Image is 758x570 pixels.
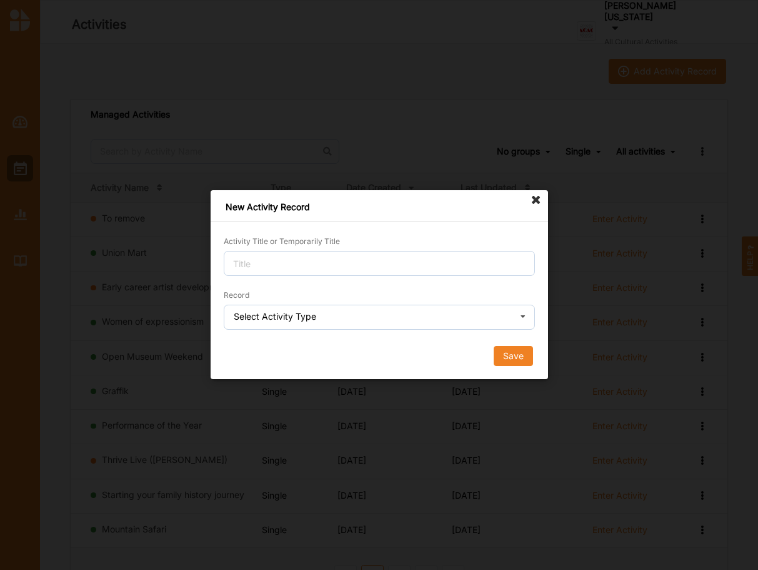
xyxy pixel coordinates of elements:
[493,347,532,367] button: Save
[234,312,316,321] div: Select Activity Type
[224,251,535,276] input: Title
[211,190,548,222] div: New Activity Record
[224,237,340,247] label: Activity Title or Temporarily Title
[224,290,249,300] label: Record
